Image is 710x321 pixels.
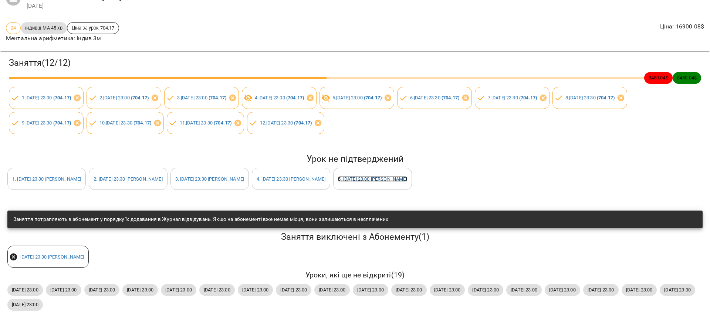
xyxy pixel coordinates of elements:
span: [DATE] 23:00 [583,286,619,293]
div: 3.[DATE] 23:00 (704.17) [164,87,239,109]
span: [DATE] 23:00 [430,286,465,293]
b: ( 704.17 ) [214,120,231,126]
b: ( 704.17 ) [286,95,304,100]
a: 1. [DATE] 23:30 [PERSON_NAME] [12,176,81,182]
a: 2. [DATE] 23:30 [PERSON_NAME] [94,176,162,182]
span: [DATE] 23:00 [84,286,120,293]
span: [DATE] 23:00 [122,286,158,293]
div: 9.[DATE] 23:30 (704.17) [9,112,84,134]
div: 1.[DATE] 23:00 (704.17) [9,87,84,109]
span: 24 [6,24,20,31]
span: [DATE] 23:00 [161,286,196,293]
span: [DATE] 23:00 [276,286,311,293]
div: 5.[DATE] 23:00 (704.17) [319,87,394,109]
span: [DATE] 23:00 [238,286,273,293]
span: [DATE] 23:00 [660,286,695,293]
span: [DATE] 23:00 [46,286,81,293]
span: індивід МА 45 хв [21,24,67,31]
span: 8450.04 $ [644,74,673,81]
a: 11.[DATE] 23:30 (704.17) [180,120,232,126]
b: ( 704.17 ) [53,95,71,100]
div: 7.[DATE] 23:30 (704.17) [475,87,550,109]
a: 3. [DATE] 23:30 [PERSON_NAME] [175,176,244,182]
b: ( 704.17 ) [442,95,459,100]
a: 3.[DATE] 23:00 (704.17) [177,95,226,100]
div: 12.[DATE] 23:30 (704.17) [247,112,324,134]
a: 5. [DATE] 23:00 [PERSON_NAME] [338,176,407,182]
div: 11.[DATE] 23:30 (704.17) [167,112,244,134]
div: 10.[DATE] 23:30 (704.17) [87,112,164,134]
b: ( 704.17 ) [364,95,382,100]
span: [DATE] 23:00 [353,286,388,293]
a: 4. [DATE] 23:30 [PERSON_NAME] [257,176,325,182]
b: ( 704.17 ) [131,95,149,100]
span: Ціна за урок 704.17 [67,24,119,31]
span: [DATE] 23:00 [622,286,657,293]
h5: Заняття виключені з Абонементу ( 1 ) [7,231,703,243]
b: ( 704.17 ) [53,120,71,126]
a: 10.[DATE] 23:30 (704.17) [99,120,152,126]
span: [DATE] 23:00 [7,301,43,308]
span: 8450.04 $ [673,74,701,81]
span: [DATE] 23:00 [7,286,43,293]
a: 1.[DATE] 23:00 (704.17) [22,95,71,100]
b: ( 704.17 ) [133,120,151,126]
span: [DATE] 23:00 [314,286,350,293]
a: 9.[DATE] 23:30 (704.17) [22,120,71,126]
a: 12.[DATE] 23:30 (704.17) [260,120,312,126]
span: [DATE] 23:00 [506,286,542,293]
div: [DATE] - [27,1,689,10]
b: ( 704.17 ) [597,95,615,100]
a: 5.[DATE] 23:00 (704.17) [332,95,382,100]
a: 2.[DATE] 23:00 (704.17) [99,95,149,100]
a: 8.[DATE] 23:30 (704.17) [565,95,615,100]
h3: Заняття ( 12 / 12 ) [9,57,701,69]
p: Ментальна арифметика: Індив 3м [6,34,119,43]
a: [DATE] 23:30 [PERSON_NAME] [20,254,84,260]
a: 7.[DATE] 23:30 (704.17) [488,95,537,100]
div: 8.[DATE] 23:30 (704.17) [552,87,627,109]
p: Ціна : 16900.08 $ [660,22,704,31]
span: [DATE] 23:00 [391,286,427,293]
b: ( 704.17 ) [519,95,537,100]
h6: Уроки, які ще не відкриті ( 19 ) [7,269,703,281]
h5: Урок не підтверджений [7,153,703,165]
b: ( 704.17 ) [294,120,312,126]
div: Заняття потрапляють в абонемент у порядку їх додавання в Журнал відвідувань. Якщо на абонементі в... [13,213,388,226]
span: [DATE] 23:00 [545,286,580,293]
span: [DATE] 23:00 [199,286,235,293]
div: 6.[DATE] 23:30 (704.17) [397,87,472,109]
a: 4.[DATE] 23:00 (704.17) [255,95,304,100]
span: [DATE] 23:00 [468,286,503,293]
div: 2.[DATE] 23:00 (704.17) [87,87,161,109]
div: 4.[DATE] 23:00 (704.17) [242,87,317,109]
a: 6.[DATE] 23:30 (704.17) [410,95,459,100]
b: ( 704.17 ) [209,95,226,100]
